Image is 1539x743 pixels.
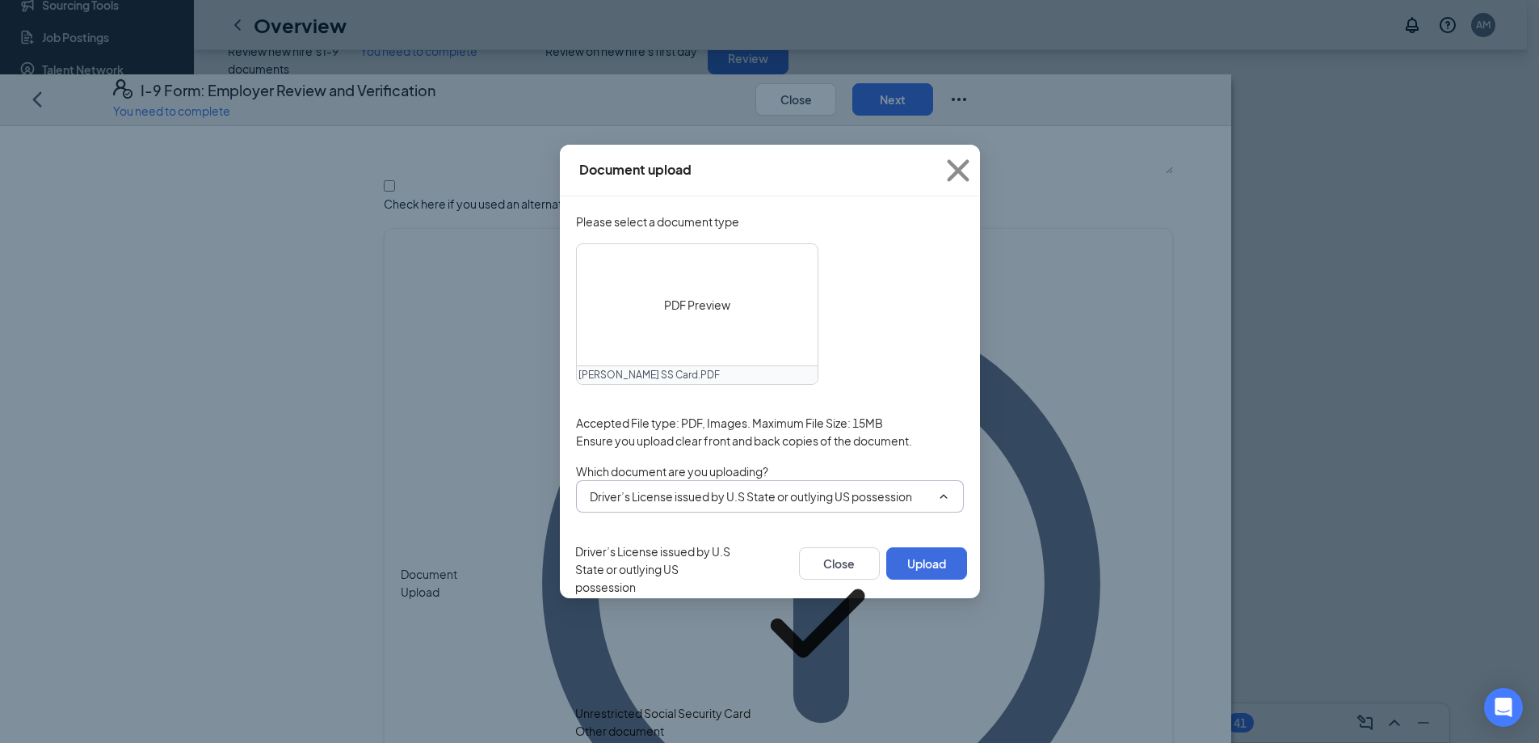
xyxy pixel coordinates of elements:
input: Select document type [590,488,931,505]
div: Open Intercom Messenger [1484,688,1523,727]
svg: ChevronUp [937,490,950,503]
svg: Checkmark [737,542,898,704]
button: Close [936,145,980,196]
button: Upload [886,547,967,580]
span: Accepted File type: PDF, Images. Maximum File Size: 15MB [576,414,883,432]
span: PDF Preview [664,296,730,314]
span: Please select a document type [576,213,739,230]
span: [PERSON_NAME] SS Card.PDF [578,368,720,383]
div: Unrestricted Social Security Card [575,704,751,722]
span: Ensure you upload clear front and back copies of the document. [576,432,912,450]
div: Document upload [579,161,692,179]
span: Which document are you uploading? [576,462,964,480]
div: Driver’s License issued by U.S State or outlying US possession [575,542,737,704]
div: Other document [575,722,664,740]
svg: Cross [936,149,980,192]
